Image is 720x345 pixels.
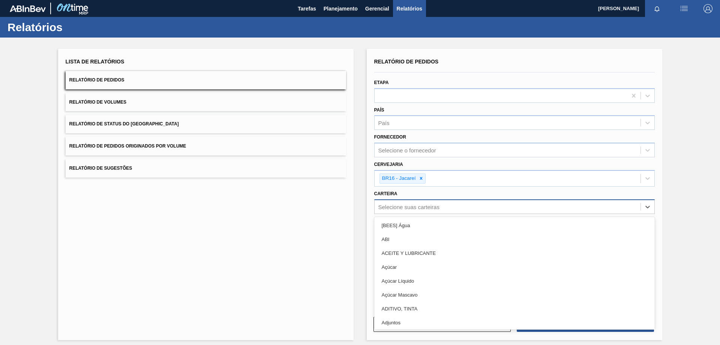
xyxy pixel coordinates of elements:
[66,137,346,155] button: Relatório de Pedidos Originados por Volume
[380,174,417,183] div: BR16 - Jacareí
[378,147,436,154] div: Selecione o fornecedor
[374,288,655,302] div: Açúcar Mascavo
[69,77,124,83] span: Relatório de Pedidos
[397,4,422,13] span: Relatórios
[374,134,406,140] label: Fornecedor
[679,4,688,13] img: userActions
[7,23,141,32] h1: Relatórios
[374,246,655,260] div: ACEITE Y LUBRICANTE
[703,4,712,13] img: Logout
[66,115,346,133] button: Relatório de Status do [GEOGRAPHIC_DATA]
[374,274,655,288] div: Açúcar Líquido
[374,316,655,330] div: Adjuntos
[69,143,186,149] span: Relatório de Pedidos Originados por Volume
[374,191,397,196] label: Carteira
[374,218,655,232] div: [BEES] Água
[374,59,439,65] span: Relatório de Pedidos
[66,59,124,65] span: Lista de Relatórios
[374,232,655,246] div: ABI
[645,3,669,14] button: Notificações
[374,107,384,113] label: País
[374,80,389,85] label: Etapa
[69,99,126,105] span: Relatório de Volumes
[373,317,511,332] button: Limpar
[324,4,358,13] span: Planejamento
[66,93,346,111] button: Relatório de Volumes
[298,4,316,13] span: Tarefas
[374,302,655,316] div: ADITIVO, TINTA
[66,159,346,178] button: Relatório de Sugestões
[378,120,390,126] div: País
[365,4,389,13] span: Gerencial
[69,121,179,127] span: Relatório de Status do [GEOGRAPHIC_DATA]
[378,203,439,210] div: Selecione suas carteiras
[374,162,403,167] label: Cervejaria
[10,5,46,12] img: TNhmsLtSVTkK8tSr43FrP2fwEKptu5GPRR3wAAAABJRU5ErkJggg==
[69,166,132,171] span: Relatório de Sugestões
[374,260,655,274] div: Açúcar
[66,71,346,89] button: Relatório de Pedidos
